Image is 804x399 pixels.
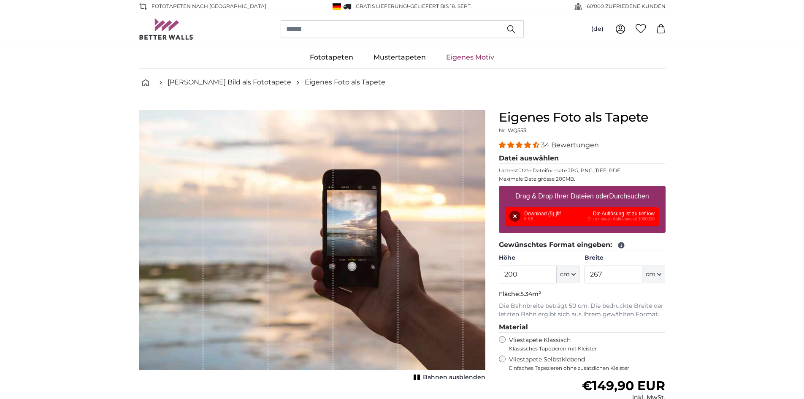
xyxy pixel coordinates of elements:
span: 34 Bewertungen [541,141,599,149]
span: Nr. WQ553 [499,127,526,133]
p: Die Bahnbreite beträgt 50 cm. Die bedruckte Breite der letzten Bahn ergibt sich aus Ihrem gewählt... [499,302,666,319]
button: (de) [585,22,610,37]
span: - [408,3,472,9]
div: 1 of 1 [139,110,485,383]
a: Eigenes Foto als Tapete [305,77,385,87]
a: Fototapeten [300,46,363,68]
span: Geliefert bis 18. Sept. [410,3,472,9]
span: 5.34m² [520,290,541,298]
legend: Datei auswählen [499,153,666,164]
label: Höhe [499,254,579,262]
h1: Eigenes Foto als Tapete [499,110,666,125]
p: Maximale Dateigrösse 200MB. [499,176,666,182]
span: GRATIS Lieferung! [356,3,408,9]
span: Klassisches Tapezieren mit Kleister [509,345,658,352]
nav: breadcrumbs [139,69,666,96]
span: Einfaches Tapezieren ohne zusätzlichen Kleister [509,365,666,372]
a: Mustertapeten [363,46,436,68]
legend: Material [499,322,666,333]
span: cm [646,270,655,279]
button: cm [642,266,665,283]
img: Betterwalls [139,18,194,40]
span: cm [560,270,570,279]
button: Bahnen ausblenden [411,372,485,383]
span: Fototapeten nach [GEOGRAPHIC_DATA] [152,3,266,10]
span: 4.32 stars [499,141,541,149]
label: Breite [585,254,665,262]
a: [PERSON_NAME] Bild als Fototapete [168,77,291,87]
span: 60'000 ZUFRIEDENE KUNDEN [587,3,666,10]
p: Unterstützte Dateiformate JPG, PNG, TIFF, PDF. [499,167,666,174]
span: €149,90 EUR [582,378,665,394]
label: Drag & Drop Ihrer Dateien oder [512,188,652,205]
a: Eigenes Motiv [436,46,504,68]
button: cm [557,266,579,283]
img: Deutschland [333,3,341,10]
label: Vliestapete Klassisch [509,336,658,352]
span: Bahnen ausblenden [423,373,485,382]
p: Fläche: [499,290,666,299]
legend: Gewünschtes Format eingeben: [499,240,666,250]
u: Durchsuchen [609,193,649,200]
label: Vliestapete Selbstklebend [509,356,666,372]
